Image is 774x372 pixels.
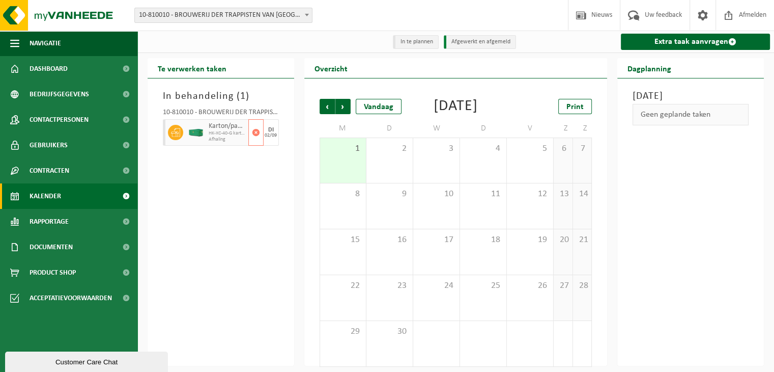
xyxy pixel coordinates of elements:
[578,143,587,154] span: 7
[30,183,61,209] span: Kalender
[240,91,246,101] span: 1
[30,158,69,183] span: Contracten
[465,234,501,246] span: 18
[320,99,335,114] span: Vorige
[320,119,366,138] td: M
[325,280,361,291] span: 22
[30,132,68,158] span: Gebruikers
[30,260,76,285] span: Product Shop
[465,143,501,154] span: 4
[268,127,274,133] div: DI
[325,189,361,200] span: 8
[578,189,587,200] span: 14
[30,209,69,234] span: Rapportage
[135,8,312,22] span: 10-810010 - BROUWERIJ DER TRAPPISTEN VAN WESTMALLE - WESTMALLE
[512,234,548,246] span: 19
[559,280,567,291] span: 27
[566,103,584,111] span: Print
[335,99,351,114] span: Volgende
[559,143,567,154] span: 6
[633,104,749,125] div: Geen geplande taken
[5,350,170,372] iframe: chat widget
[465,189,501,200] span: 11
[371,326,408,337] span: 30
[325,143,361,154] span: 1
[434,99,478,114] div: [DATE]
[512,189,548,200] span: 12
[371,143,408,154] span: 2
[512,280,548,291] span: 26
[371,234,408,246] span: 16
[559,234,567,246] span: 20
[188,129,204,137] img: HK-XC-40-GN-00
[558,99,592,114] a: Print
[366,119,413,138] td: D
[209,122,246,130] span: Karton/papier, los (bedrijven)
[633,89,749,104] h3: [DATE]
[371,280,408,291] span: 23
[554,119,572,138] td: Z
[209,130,246,137] span: HK-XC-40-G karton/papier, los (bedrijven)
[304,58,358,78] h2: Overzicht
[507,119,554,138] td: V
[371,189,408,200] span: 9
[621,34,770,50] a: Extra taak aanvragen
[163,89,279,104] h3: In behandeling ( )
[163,109,279,119] div: 10-810010 - BROUWERIJ DER TRAPPISTEN VAN [GEOGRAPHIC_DATA]
[578,234,587,246] span: 21
[325,326,361,337] span: 29
[617,58,681,78] h2: Dagplanning
[418,280,454,291] span: 24
[30,285,112,311] span: Acceptatievoorwaarden
[134,8,312,23] span: 10-810010 - BROUWERIJ DER TRAPPISTEN VAN WESTMALLE - WESTMALLE
[30,234,73,260] span: Documenten
[393,35,439,49] li: In te plannen
[573,119,592,138] td: Z
[356,99,402,114] div: Vandaag
[578,280,587,291] span: 28
[209,137,246,143] span: Afhaling
[30,56,68,82] span: Dashboard
[418,234,454,246] span: 17
[325,234,361,246] span: 15
[30,107,89,132] span: Contactpersonen
[30,31,61,56] span: Navigatie
[148,58,237,78] h2: Te verwerken taken
[30,82,89,107] span: Bedrijfsgegevens
[265,133,277,138] div: 02/09
[512,143,548,154] span: 5
[444,35,516,49] li: Afgewerkt en afgemeld
[559,189,567,200] span: 13
[418,189,454,200] span: 10
[460,119,507,138] td: D
[465,280,501,291] span: 25
[418,143,454,154] span: 3
[413,119,460,138] td: W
